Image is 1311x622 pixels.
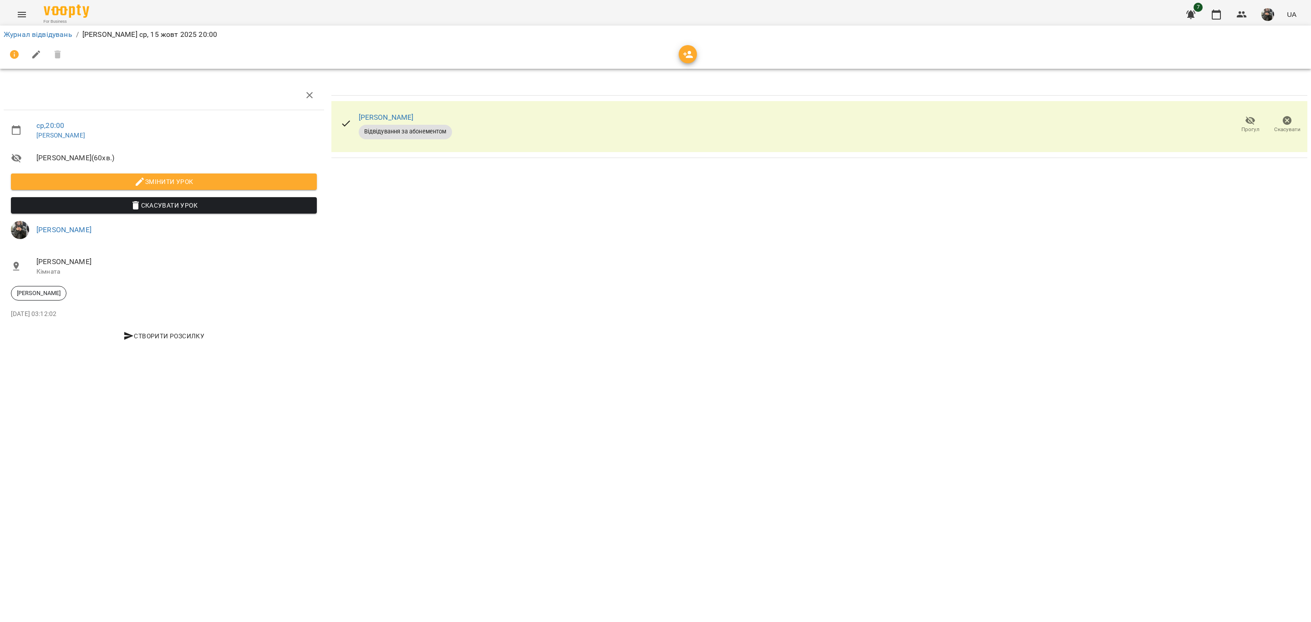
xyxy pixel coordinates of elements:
[359,113,414,122] a: [PERSON_NAME]
[36,132,85,139] a: [PERSON_NAME]
[82,29,217,40] p: [PERSON_NAME] ср, 15 жовт 2025 20:00
[1232,112,1269,138] button: Прогул
[18,176,310,187] span: Змінити урок
[11,328,317,344] button: Створити розсилку
[36,225,91,234] a: [PERSON_NAME]
[11,197,317,214] button: Скасувати Урок
[44,19,89,25] span: For Business
[1283,6,1300,23] button: UA
[1194,3,1203,12] span: 7
[1241,126,1260,133] span: Прогул
[11,289,66,297] span: [PERSON_NAME]
[1261,8,1274,21] img: 8337ee6688162bb2290644e8745a615f.jpg
[11,4,33,25] button: Menu
[11,286,66,301] div: [PERSON_NAME]
[1274,126,1301,133] span: Скасувати
[44,5,89,18] img: Voopty Logo
[4,30,72,39] a: Журнал відвідувань
[359,127,452,136] span: Відвідування за абонементом
[11,173,317,190] button: Змінити урок
[36,256,317,267] span: [PERSON_NAME]
[1287,10,1296,19] span: UA
[36,267,317,276] p: Кімната
[36,153,317,163] span: [PERSON_NAME] ( 60 хв. )
[18,200,310,211] span: Скасувати Урок
[36,121,64,130] a: ср , 20:00
[11,221,29,239] img: 8337ee6688162bb2290644e8745a615f.jpg
[4,29,1307,40] nav: breadcrumb
[76,29,79,40] li: /
[1269,112,1306,138] button: Скасувати
[15,331,313,342] span: Створити розсилку
[11,310,317,319] p: [DATE] 03:12:02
